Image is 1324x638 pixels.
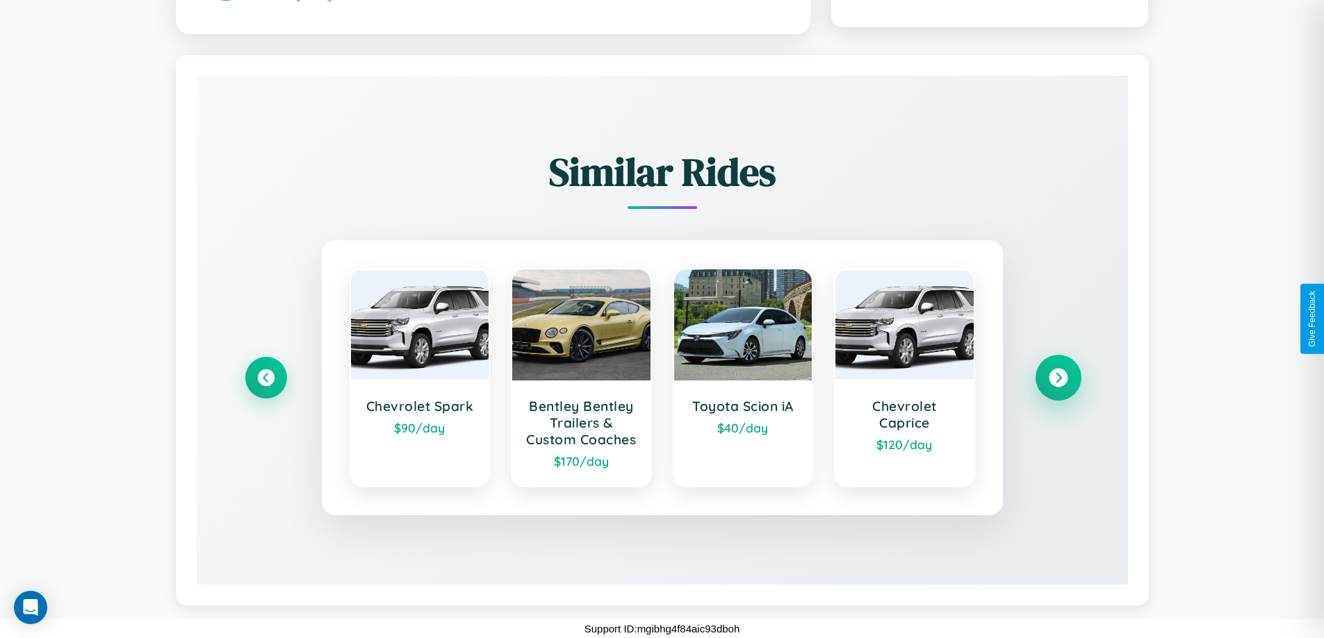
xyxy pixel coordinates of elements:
[849,437,960,452] div: $ 120 /day
[14,591,47,624] div: Open Intercom Messenger
[526,398,637,448] h3: Bentley Bentley Trailers & Custom Coaches
[365,398,475,414] h3: Chevrolet Spark
[688,398,799,414] h3: Toyota Scion iA
[673,268,814,487] a: Toyota Scion iA$40/day
[1307,291,1317,347] div: Give Feedback
[526,453,637,469] div: $ 170 /day
[849,398,960,431] h3: Chevrolet Caprice
[365,420,475,435] div: $ 90 /day
[350,268,491,487] a: Chevrolet Spark$90/day
[511,268,652,487] a: Bentley Bentley Trailers & Custom Coaches$170/day
[834,268,975,487] a: Chevrolet Caprice$120/day
[585,619,740,638] p: Support ID: mgibhg4f84aic93dboh
[688,420,799,435] div: $ 40 /day
[245,145,1079,199] h2: Similar Rides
